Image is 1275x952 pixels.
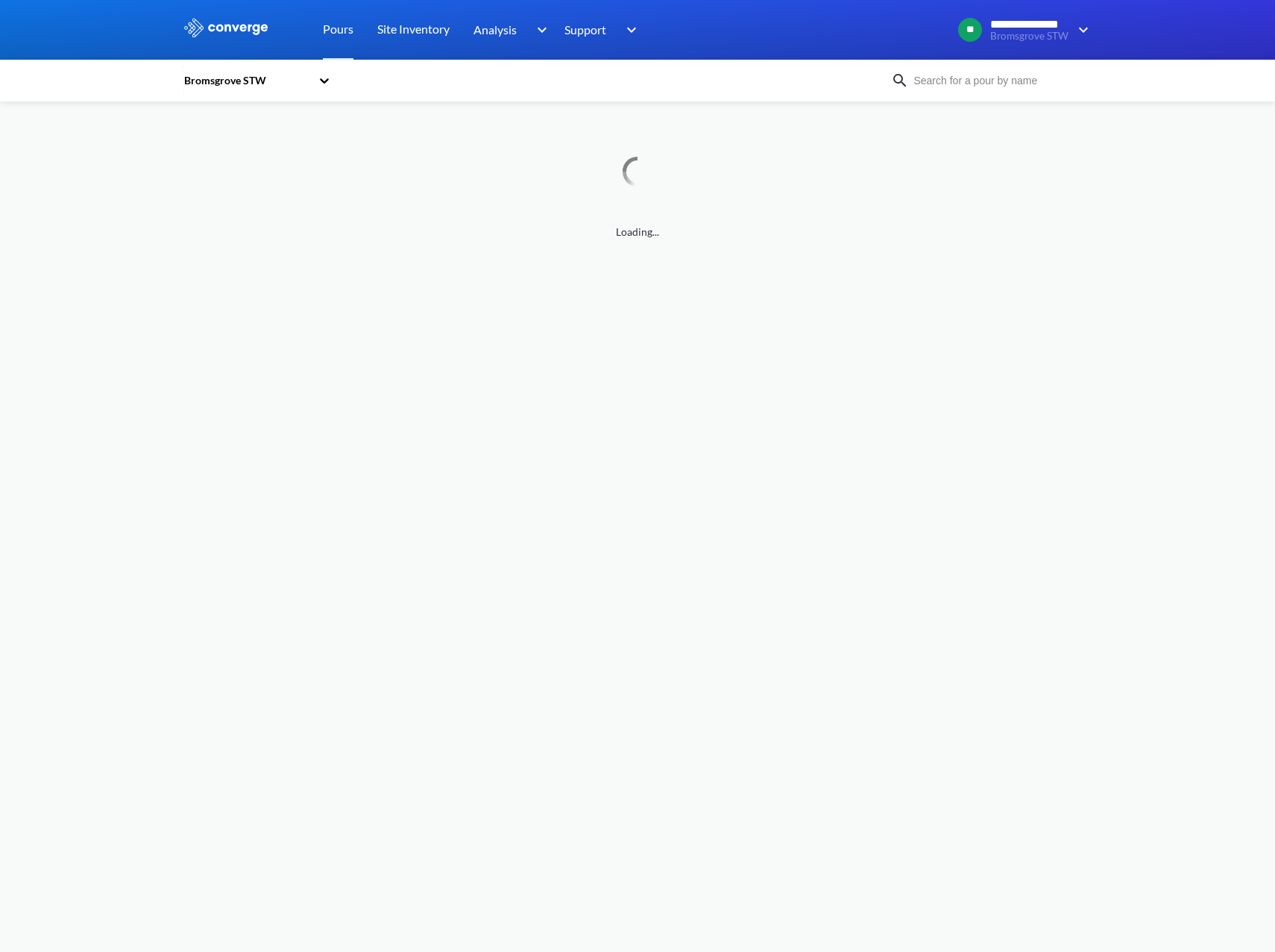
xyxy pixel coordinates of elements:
img: logo_ewhite.svg [183,18,269,37]
span: Loading... [183,224,1092,240]
div: Bromsgrove STW [183,72,311,89]
span: Bromsgrove STW [990,31,1068,42]
img: icon-search.svg [891,72,909,90]
img: downArrow.svg [1068,21,1092,39]
img: downArrow.svg [617,21,640,39]
span: Support [564,20,606,39]
img: downArrow.svg [527,21,551,39]
span: Analysis [473,20,517,39]
input: Search for a pour by name [909,72,1089,89]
